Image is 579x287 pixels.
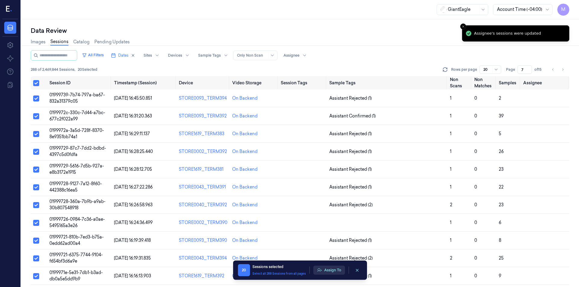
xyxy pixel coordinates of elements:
[179,202,227,208] div: STORE0040_TERM392
[329,148,372,155] span: Assistant Rejected (1)
[49,199,106,211] span: 01999728-360a-7b9b-a9ab-30b807548918
[114,131,150,136] span: [DATE] 16:29:11.137
[474,273,477,279] span: 0
[313,266,345,275] button: Assign To
[450,202,452,207] span: 2
[451,67,477,72] p: Rows per page
[549,65,567,74] nav: pagination
[450,113,451,119] span: 1
[31,39,46,45] a: Images
[232,148,258,155] div: On Backend
[80,50,106,60] button: All Filters
[232,95,258,101] div: On Backend
[499,184,504,190] span: 22
[474,255,477,261] span: 0
[450,220,451,225] span: 1
[450,184,451,190] span: 1
[499,202,504,207] span: 23
[329,131,372,137] span: Assistant Rejected (1)
[33,238,39,244] button: Select row
[179,237,227,244] div: STORE0093_TERM390
[179,166,227,173] div: STORE1619_TERM381
[49,217,105,228] span: 01999726-0984-7c36-a0ae-5495165a3e26
[474,131,477,136] span: 0
[329,95,372,101] span: Assistant Rejected (1)
[179,95,227,101] div: STORE0093_TERM394
[278,76,327,89] th: Session Tags
[450,95,451,101] span: 1
[329,237,372,244] span: Assistant Rejected (1)
[499,273,501,279] span: 9
[232,131,258,137] div: On Backend
[114,184,153,190] span: [DATE] 16:27:22.286
[496,76,521,89] th: Samples
[499,113,504,119] span: 39
[450,255,452,261] span: 2
[534,67,544,72] span: of 15
[474,238,477,243] span: 0
[232,273,258,279] div: On Backend
[179,273,227,279] div: STORE1619_TERM392
[472,76,496,89] th: Non Matches
[499,255,504,261] span: 25
[450,149,451,154] span: 1
[329,166,372,173] span: Assistant Rejected (1)
[114,238,151,243] span: [DATE] 16:19:39.418
[73,39,90,45] a: Catalog
[176,76,230,89] th: Device
[499,238,501,243] span: 8
[232,220,258,226] div: On Backend
[474,184,477,190] span: 0
[329,255,373,261] span: Assistant Rejected (2)
[232,202,258,208] div: On Backend
[474,30,541,36] div: Assignee's sessions were updated
[329,113,376,119] span: Assistant Confirmed (1)
[499,131,501,136] span: 5
[112,76,176,89] th: Timestamp (Session)
[557,4,569,16] button: M
[114,273,151,279] span: [DATE] 16:16:13.903
[49,181,102,193] span: 01999728-9127-7a12-8f60-442388c16ea5
[33,80,39,86] button: Select all
[521,76,569,89] th: Assignee
[506,67,515,72] span: Page
[230,76,278,89] th: Video Storage
[33,273,39,279] button: Select row
[450,167,451,172] span: 1
[49,110,105,122] span: 0199972c-330c-7d44-a7bc-677c2f022a99
[474,149,477,154] span: 0
[33,149,39,155] button: Select row
[499,95,501,101] span: 2
[499,167,504,172] span: 23
[448,76,472,89] th: Non Scans
[49,163,104,175] span: 01999729-5616-7d5b-927a-e8b3172e1915
[33,167,39,173] button: Select row
[78,67,97,72] span: 20 Selected
[460,23,466,30] button: Close toast
[353,265,362,275] button: clearSelection
[232,255,258,261] div: On Backend
[474,95,477,101] span: 0
[114,255,151,261] span: [DATE] 16:19:31.835
[329,202,373,208] span: Assistant Rejected (2)
[33,131,39,137] button: Select row
[232,113,258,119] div: On Backend
[238,264,250,276] span: 20
[109,51,138,60] button: Dates
[49,252,103,264] span: 01999721-6375-7744-9104-f654bf3d6a9e
[179,220,227,226] div: STORE0002_TERM390
[179,131,227,137] div: STORE1619_TERM383
[474,202,477,207] span: 0
[49,270,103,282] span: 0199971e-5e31-7db1-b3ad-db0a5e5dd9b9
[114,202,153,207] span: [DATE] 16:26:58.963
[33,184,39,190] button: Select row
[31,27,569,35] div: Data Review
[114,95,152,101] span: [DATE] 16:45:50.851
[558,65,567,74] button: Go to next page
[31,67,75,72] span: 288 of 2,469,844 Sessions ,
[114,220,153,225] span: [DATE] 16:24:36.499
[33,95,39,101] button: Select row
[252,271,306,276] button: Select all 288 Sessions from all pages
[549,65,557,74] button: Go to previous page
